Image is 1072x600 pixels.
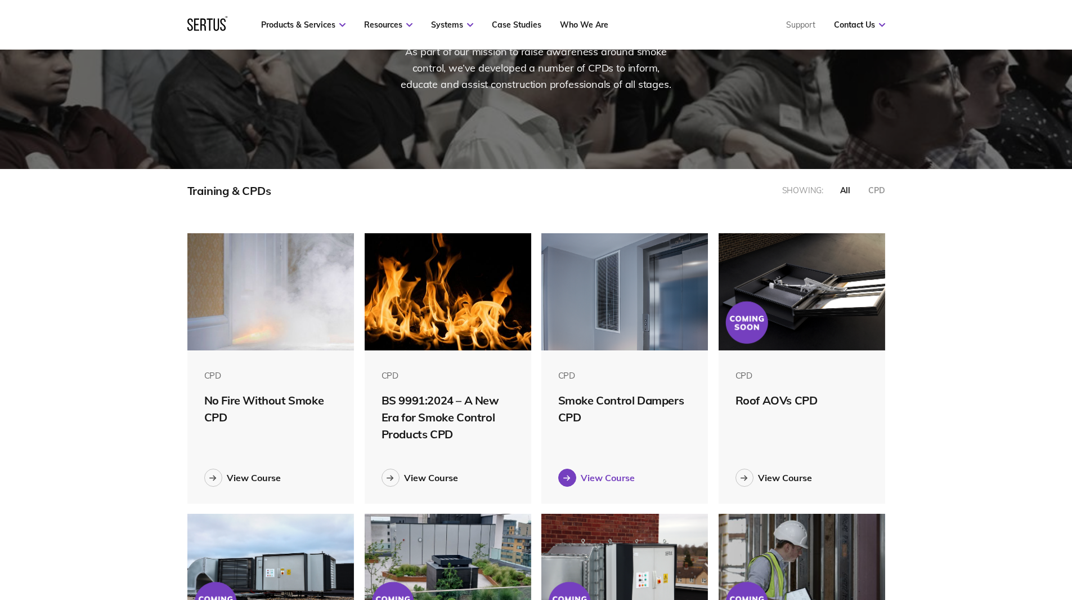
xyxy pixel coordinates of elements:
a: View Course [558,469,692,487]
a: Support [786,20,815,30]
div: CPD [735,370,869,381]
div: View Course [227,472,281,483]
div: BS 9991:2024 – A New Era for Smoke Control Products CPD [382,392,515,443]
a: View Course [382,469,515,487]
a: View Course [735,469,869,487]
a: Products & Services [261,20,346,30]
div: View Course [581,472,635,483]
div: View Course [758,472,812,483]
div: View Course [404,472,458,483]
div: Showing: [782,185,823,195]
div: CPD [382,370,515,381]
a: Resources [364,20,412,30]
a: Case Studies [492,20,541,30]
a: Contact Us [834,20,885,30]
a: Who We Are [560,20,608,30]
div: Smoke Control Dampers CPD [558,392,692,426]
div: No Fire Without Smoke CPD [204,392,338,426]
div: CPD [558,370,692,381]
iframe: Chat Widget [869,469,1072,600]
div: all [840,185,850,195]
div: As part of our mission to raise awareness around smoke control, we’ve developed a number of CPDs ... [396,44,677,92]
a: Systems [431,20,473,30]
a: View Course [204,469,338,487]
div: CPD [868,185,885,195]
div: Roof AOVs CPD [735,392,869,409]
div: CPD [204,370,338,381]
div: Training & CPDs [187,184,271,198]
